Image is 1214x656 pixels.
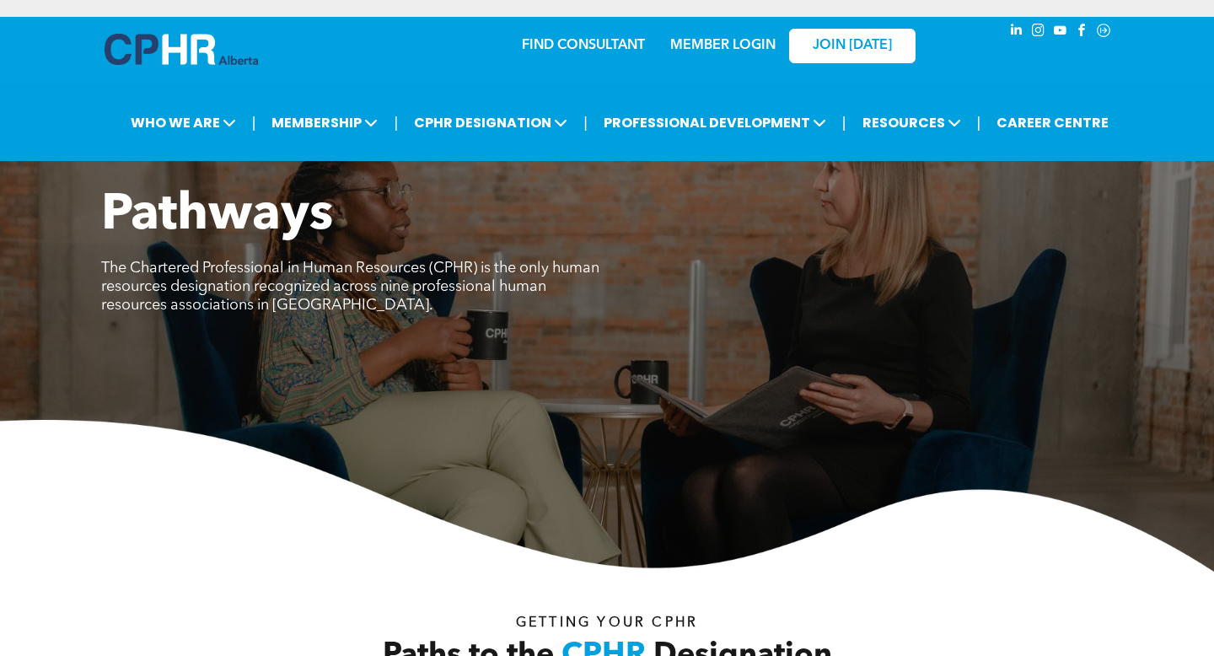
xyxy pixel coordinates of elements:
[105,34,258,65] img: A blue and white logo for cp alberta
[857,107,966,138] span: RESOURCES
[516,616,698,630] span: Getting your Cphr
[394,105,398,140] li: |
[1050,21,1069,44] a: youtube
[599,107,831,138] span: PROFESSIONAL DEVELOPMENT
[266,107,383,138] span: MEMBERSHIP
[977,105,981,140] li: |
[101,191,333,241] span: Pathways
[813,38,892,54] span: JOIN [DATE]
[583,105,588,140] li: |
[1072,21,1091,44] a: facebook
[126,107,241,138] span: WHO WE ARE
[1007,21,1025,44] a: linkedin
[1094,21,1113,44] a: Social network
[789,29,916,63] a: JOIN [DATE]
[991,107,1114,138] a: CAREER CENTRE
[1029,21,1047,44] a: instagram
[842,105,846,140] li: |
[252,105,256,140] li: |
[101,261,599,313] span: The Chartered Professional in Human Resources (CPHR) is the only human resources designation reco...
[670,39,776,52] a: MEMBER LOGIN
[522,39,645,52] a: FIND CONSULTANT
[409,107,572,138] span: CPHR DESIGNATION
